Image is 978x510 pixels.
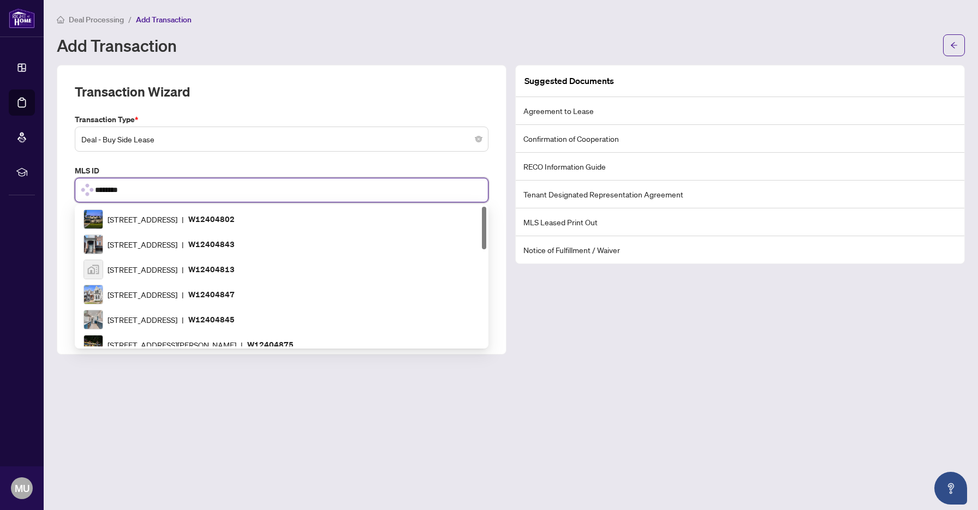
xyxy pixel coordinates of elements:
span: MU [15,481,29,496]
span: | [182,263,184,275]
span: close-circle [475,136,482,142]
img: IMG-W12404843_1.jpg [84,235,103,254]
span: [STREET_ADDRESS] [108,263,177,275]
span: | [241,339,243,351]
h1: Add Transaction [57,37,177,54]
span: [STREET_ADDRESS] [108,314,177,326]
span: home [57,16,64,23]
button: Open asap [934,472,967,505]
span: [STREET_ADDRESS][PERSON_NAME] [108,339,236,351]
img: IMG-W12404845_1.jpg [84,310,103,329]
li: Notice of Fulfillment / Waiver [516,236,964,263]
img: IMG-W12404847_1.jpg [84,285,103,304]
span: [STREET_ADDRESS] [108,213,177,225]
p: W12404813 [188,263,235,275]
li: Confirmation of Cooperation [516,125,964,153]
span: [STREET_ADDRESS] [108,289,177,301]
span: [STREET_ADDRESS] [108,238,177,250]
article: Suggested Documents [524,74,614,88]
span: | [182,238,184,250]
li: RECO Information Guide [516,153,964,181]
h2: Transaction Wizard [75,83,190,100]
span: | [182,314,184,326]
p: W12404845 [188,313,235,326]
img: logo [9,8,35,28]
label: Transaction Type [75,113,488,125]
li: MLS Leased Print Out [516,208,964,236]
span: | [182,213,184,225]
img: svg%3e [84,260,103,279]
span: Deal - Buy Side Lease [81,129,482,149]
p: W12404847 [188,288,235,301]
span: | [182,289,184,301]
li: Tenant Designated Representation Agreement [516,181,964,208]
p: W12404843 [188,238,235,250]
span: Add Transaction [136,15,192,25]
img: IMG-W12404875_1.jpg [84,335,103,354]
span: Deal Processing [69,15,124,25]
li: Agreement to Lease [516,97,964,125]
img: IMG-W12404802_1.jpg [84,210,103,229]
label: MLS ID [75,165,488,177]
p: W12404802 [188,213,235,225]
p: W12404875 [247,338,294,351]
span: arrow-left [950,41,958,49]
li: / [128,13,132,26]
